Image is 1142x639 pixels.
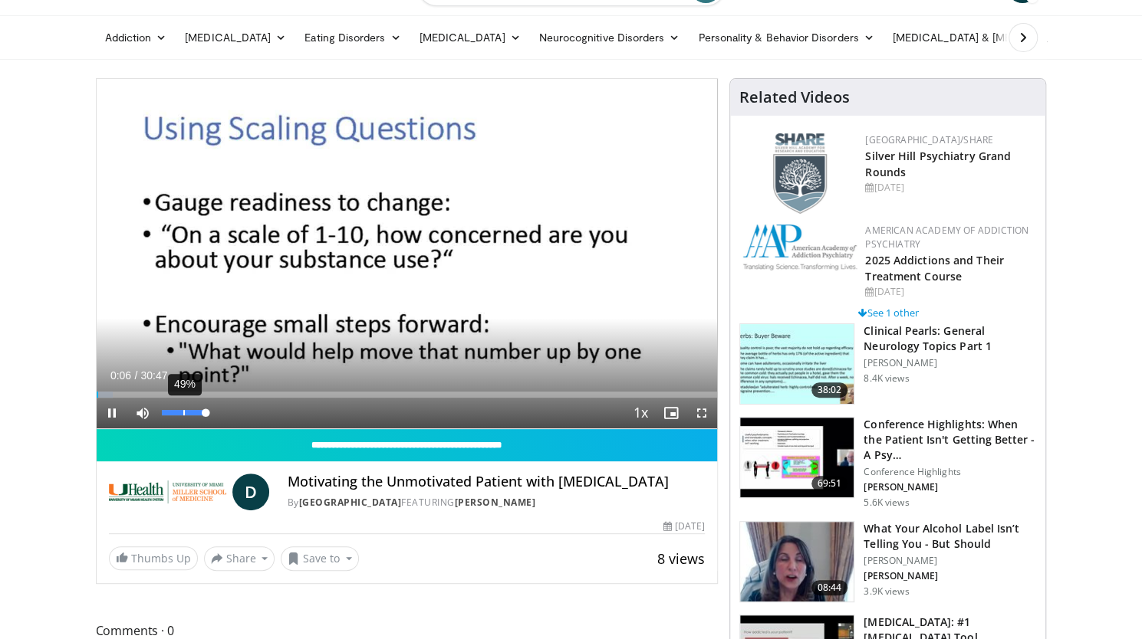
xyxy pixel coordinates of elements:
[204,546,275,571] button: Share
[865,133,993,146] a: [GEOGRAPHIC_DATA]/SHARE
[299,496,402,509] a: [GEOGRAPHIC_DATA]
[162,410,206,415] div: Volume Level
[656,398,686,428] button: Enable picture-in-picture mode
[740,522,854,601] img: 09bfd019-53f6-42aa-b76c-a75434d8b29a.150x105_q85_crop-smart_upscale.jpg
[740,324,854,404] img: 91ec4e47-6cc3-4d45-a77d-be3eb23d61cb.150x105_q85_crop-smart_upscale.jpg
[455,496,536,509] a: [PERSON_NAME]
[288,474,705,490] h4: Motivating the Unmotivated Patient with [MEDICAL_DATA]
[864,570,1036,582] p: [PERSON_NAME]
[739,88,850,106] h4: Related Videos
[663,519,705,533] div: [DATE]
[109,474,226,510] img: University of Miami
[232,474,269,510] a: D
[96,22,176,53] a: Addiction
[884,22,1103,53] a: [MEDICAL_DATA] & [MEDICAL_DATA]
[97,398,127,428] button: Pause
[865,149,1011,179] a: Silver Hill Psychiatry Grand Rounds
[657,549,705,568] span: 8 views
[97,392,718,398] div: Progress Bar
[410,22,529,53] a: [MEDICAL_DATA]
[811,382,848,398] span: 38:02
[530,22,689,53] a: Neurocognitive Disorders
[689,22,883,53] a: Personality & Behavior Disorders
[739,323,1036,405] a: 38:02 Clinical Pearls: General Neurology Topics Part 1 [PERSON_NAME] 8.4K views
[295,22,410,53] a: Eating Disorders
[864,521,1036,552] h3: What Your Alcohol Label Isn’t Telling You - But Should
[857,306,918,319] a: See 1 other
[740,418,854,497] img: 4362ec9e-0993-4580-bfd4-8e18d57e1d49.150x105_q85_crop-smart_upscale.jpg
[865,224,1028,251] a: American Academy of Addiction Psychiatry
[864,555,1036,567] p: [PERSON_NAME]
[864,323,1036,354] h3: Clinical Pearls: General Neurology Topics Part 1
[864,357,1036,369] p: [PERSON_NAME]
[811,580,848,595] span: 08:44
[135,369,138,382] span: /
[176,22,295,53] a: [MEDICAL_DATA]
[140,369,167,382] span: 30:47
[97,79,718,429] video-js: Video Player
[865,181,1033,195] div: [DATE]
[864,372,909,385] p: 8.4K views
[864,417,1036,463] h3: Conference Highlights: When the Patient Isn't Getting Better - A Psy…
[127,398,158,428] button: Mute
[110,369,131,382] span: 0:06
[288,496,705,510] div: By FEATURING
[686,398,717,428] button: Fullscreen
[739,417,1036,509] a: 69:51 Conference Highlights: When the Patient Isn't Getting Better - A Psy… Conference Highlights...
[865,285,1033,299] div: [DATE]
[864,585,909,598] p: 3.9K views
[281,546,359,571] button: Save to
[865,253,1004,283] a: 2025 Addictions and Their Treatment Course
[864,481,1036,493] p: [PERSON_NAME]
[109,546,198,570] a: Thumbs Up
[811,476,848,491] span: 69:51
[742,224,857,270] img: f7c290de-70ae-47e0-9ae1-04035161c232.png.150x105_q85_autocrop_double_scale_upscale_version-0.2.png
[739,521,1036,602] a: 08:44 What Your Alcohol Label Isn’t Telling You - But Should [PERSON_NAME] [PERSON_NAME] 3.9K views
[625,398,656,428] button: Playback Rate
[864,466,1036,478] p: Conference Highlights
[864,496,909,509] p: 5.6K views
[773,133,827,214] img: f8aaeb6d-318f-4fcf-bd1d-54ce21f29e87.png.150x105_q85_autocrop_double_scale_upscale_version-0.2.png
